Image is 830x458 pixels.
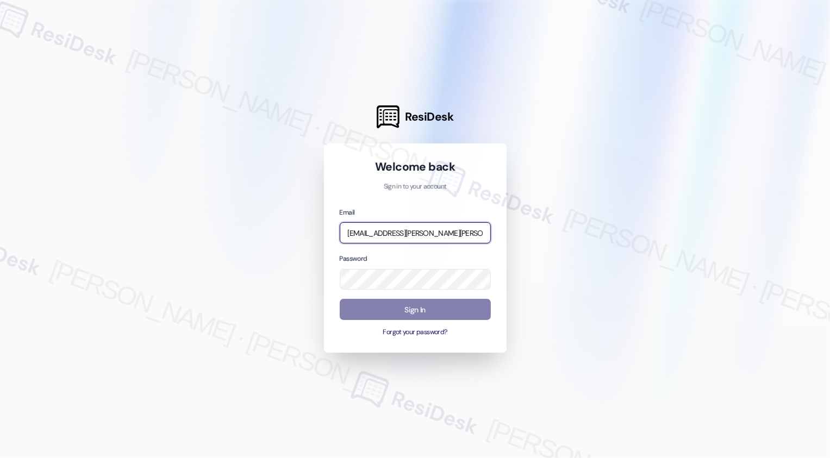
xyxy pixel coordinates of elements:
[340,254,367,263] label: Password
[340,159,491,174] h1: Welcome back
[377,105,400,128] img: ResiDesk Logo
[340,182,491,192] p: Sign in to your account
[340,208,355,217] label: Email
[405,109,453,124] span: ResiDesk
[340,328,491,337] button: Forgot your password?
[340,222,491,243] input: name@example.com
[340,299,491,320] button: Sign In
